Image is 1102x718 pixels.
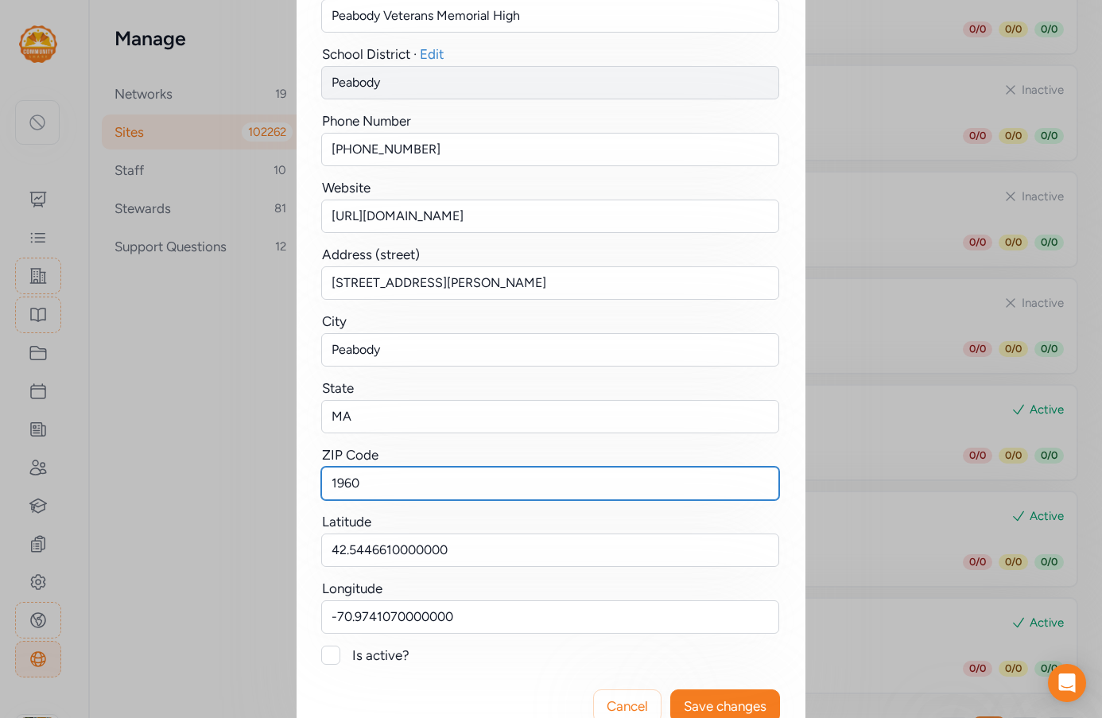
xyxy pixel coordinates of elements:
[321,467,779,500] input: ZIP...
[322,445,378,464] div: ZIP Code
[322,178,371,197] div: Website
[322,46,410,62] span: School District
[321,333,779,367] input: City...
[607,697,648,716] span: Cancel
[322,579,382,598] div: Longitude
[322,312,347,331] div: City
[321,200,779,233] input: URL...
[322,378,354,398] div: State
[352,646,780,665] div: Is active?
[1048,664,1086,702] div: Open Intercom Messenger
[321,66,779,99] input: [District missing]
[420,46,444,62] span: Edit
[413,46,417,62] span: ·
[322,245,420,264] div: Address (street)
[321,133,779,166] input: Phone...
[321,600,779,634] input: 00.0000000000000
[321,400,779,433] input: State...
[322,111,411,130] div: Phone Number
[684,697,766,716] span: Save changes
[321,266,779,300] input: Street...
[321,534,779,567] input: 00.0000000000000
[322,512,371,531] div: Latitude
